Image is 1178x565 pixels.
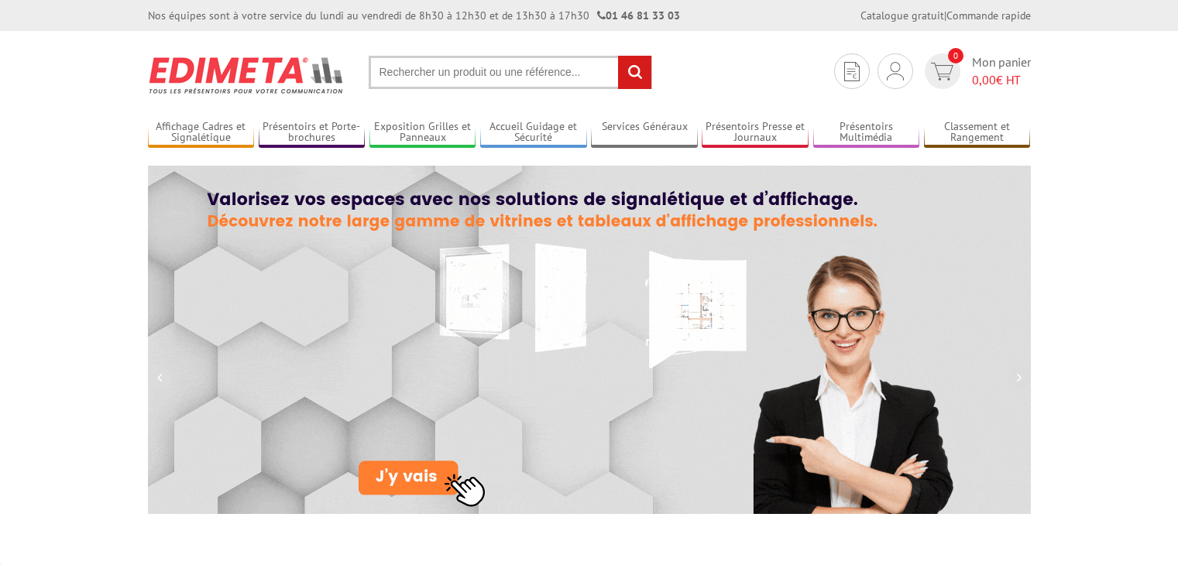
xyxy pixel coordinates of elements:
[369,120,476,146] a: Exposition Grilles et Panneaux
[813,120,920,146] a: Présentoirs Multimédia
[844,62,860,81] img: devis rapide
[921,53,1031,89] a: devis rapide 0 Mon panier 0,00€ HT
[887,62,904,80] img: devis rapide
[618,56,651,89] input: rechercher
[924,120,1031,146] a: Classement et Rangement
[860,9,944,22] a: Catalogue gratuit
[148,46,345,104] img: Présentoir, panneau, stand - Edimeta - PLV, affichage, mobilier bureau, entreprise
[860,8,1031,23] div: |
[480,120,587,146] a: Accueil Guidage et Sécurité
[591,120,698,146] a: Services Généraux
[946,9,1031,22] a: Commande rapide
[148,8,680,23] div: Nos équipes sont à votre service du lundi au vendredi de 8h30 à 12h30 et de 13h30 à 17h30
[369,56,652,89] input: Rechercher un produit ou une référence...
[597,9,680,22] strong: 01 46 81 33 03
[948,48,963,63] span: 0
[972,53,1031,89] span: Mon panier
[931,63,953,80] img: devis rapide
[148,120,255,146] a: Affichage Cadres et Signalétique
[259,120,366,146] a: Présentoirs et Porte-brochures
[702,120,809,146] a: Présentoirs Presse et Journaux
[972,71,1031,89] span: € HT
[972,72,996,87] span: 0,00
